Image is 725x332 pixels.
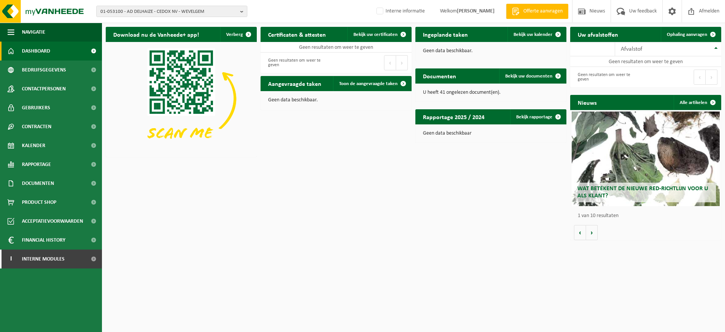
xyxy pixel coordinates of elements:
h2: Nieuws [570,95,604,110]
span: Verberg [226,32,243,37]
h2: Aangevraagde taken [261,76,329,91]
span: Acceptatievoorwaarden [22,212,83,231]
button: Next [396,55,408,70]
h2: Download nu de Vanheede+ app! [106,27,207,42]
button: Vorige [574,225,586,240]
h2: Rapportage 2025 / 2024 [415,109,492,124]
span: Wat betekent de nieuwe RED-richtlijn voor u als klant? [577,186,708,199]
p: Geen data beschikbaar. [268,98,404,103]
h2: Certificaten & attesten [261,27,333,42]
p: 1 van 10 resultaten [578,213,717,219]
span: Afvalstof [621,46,642,52]
button: Next [706,70,717,85]
span: Product Shop [22,193,56,212]
h2: Uw afvalstoffen [570,27,626,42]
p: U heeft 41 ongelezen document(en). [423,90,559,95]
span: Bekijk uw certificaten [353,32,398,37]
span: Dashboard [22,42,50,61]
span: Toon de aangevraagde taken [339,81,398,86]
button: Previous [384,55,396,70]
div: Geen resultaten om weer te geven [574,69,642,85]
a: Wat betekent de nieuwe RED-richtlijn voor u als klant? [572,112,720,206]
span: Navigatie [22,23,45,42]
span: Documenten [22,174,54,193]
span: Contracten [22,117,51,136]
div: Geen resultaten om weer te geven [264,54,332,71]
td: Geen resultaten om weer te geven [570,56,721,67]
span: Kalender [22,136,45,155]
span: Ophaling aanvragen [667,32,707,37]
a: Bekijk uw certificaten [347,27,411,42]
span: Bekijk uw documenten [505,74,552,79]
span: Interne modules [22,250,65,268]
span: Gebruikers [22,98,50,117]
h2: Ingeplande taken [415,27,475,42]
p: Geen data beschikbaar. [423,48,559,54]
strong: [PERSON_NAME] [457,8,495,14]
a: Ophaling aanvragen [661,27,720,42]
button: Previous [694,70,706,85]
button: Verberg [220,27,256,42]
p: Geen data beschikbaar [423,131,559,136]
span: Offerte aanvragen [521,8,565,15]
label: Interne informatie [375,6,425,17]
span: Bedrijfsgegevens [22,61,66,79]
a: Offerte aanvragen [506,4,568,19]
a: Bekijk uw kalender [507,27,566,42]
a: Bekijk uw documenten [499,68,566,84]
td: Geen resultaten om weer te geven [261,42,412,53]
span: 01-053100 - AD DELHAIZE - CEDOX NV - WEVELGEM [100,6,237,17]
span: I [8,250,14,268]
span: Financial History [22,231,65,250]
button: 01-053100 - AD DELHAIZE - CEDOX NV - WEVELGEM [96,6,247,17]
span: Bekijk uw kalender [514,32,552,37]
span: Contactpersonen [22,79,66,98]
h2: Documenten [415,68,464,83]
a: Toon de aangevraagde taken [333,76,411,91]
a: Alle artikelen [674,95,720,110]
a: Bekijk rapportage [510,109,566,124]
button: Volgende [586,225,598,240]
img: Download de VHEPlus App [106,42,257,155]
span: Rapportage [22,155,51,174]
